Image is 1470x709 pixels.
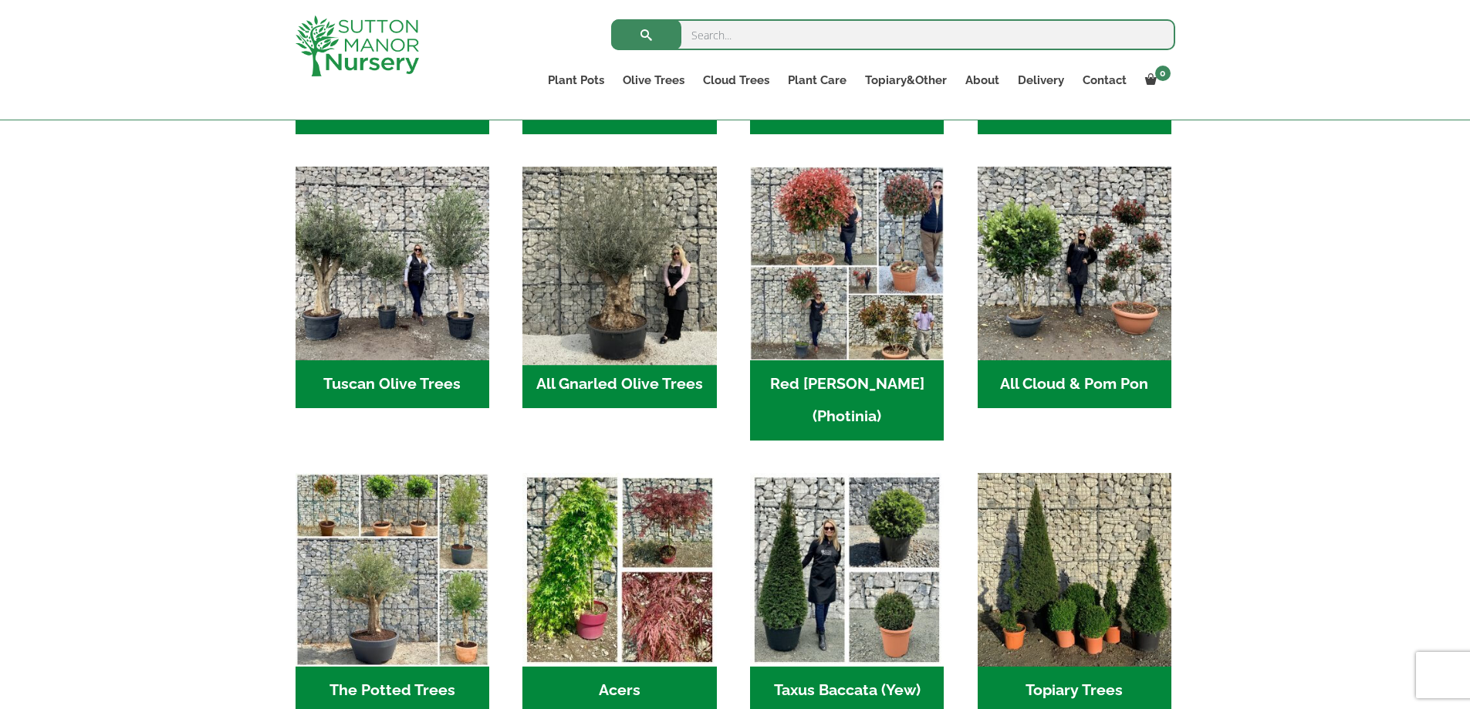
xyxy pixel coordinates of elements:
img: Home - C8EC7518 C483 4BAA AA61 3CAAB1A4C7C4 1 201 a [978,473,1171,667]
a: Visit product category Tuscan Olive Trees [296,167,489,408]
img: Home - A124EB98 0980 45A7 B835 C04B779F7765 [978,167,1171,360]
img: Home - new coll [296,473,489,667]
img: logo [296,15,419,76]
a: Delivery [1009,69,1073,91]
img: Home - 5833C5B7 31D0 4C3A 8E42 DB494A1738DB [518,162,721,366]
a: Topiary&Other [856,69,956,91]
h2: All Cloud & Pom Pon [978,360,1171,408]
h2: All Gnarled Olive Trees [522,360,716,408]
img: Home - F5A23A45 75B5 4929 8FB2 454246946332 [750,167,944,360]
h2: Red [PERSON_NAME] (Photinia) [750,360,944,441]
a: Visit product category All Gnarled Olive Trees [522,167,716,408]
img: Home - 7716AD77 15EA 4607 B135 B37375859F10 [296,167,489,360]
a: Plant Pots [539,69,613,91]
span: 0 [1155,66,1171,81]
a: Plant Care [779,69,856,91]
a: Olive Trees [613,69,694,91]
a: Visit product category All Cloud & Pom Pon [978,167,1171,408]
h2: Tuscan Olive Trees [296,360,489,408]
img: Home - Untitled Project [750,473,944,667]
a: 0 [1136,69,1175,91]
a: Cloud Trees [694,69,779,91]
a: About [956,69,1009,91]
a: Visit product category Red Robin (Photinia) [750,167,944,441]
input: Search... [611,19,1175,50]
a: Contact [1073,69,1136,91]
img: Home - Untitled Project 4 [522,473,716,667]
